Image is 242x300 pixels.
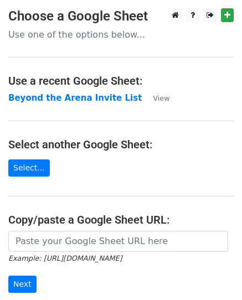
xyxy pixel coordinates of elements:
[153,94,169,102] small: View
[8,74,234,87] h4: Use a recent Google Sheet:
[8,138,234,151] h4: Select another Google Sheet:
[8,254,122,262] small: Example: [URL][DOMAIN_NAME]
[142,93,169,103] a: View
[8,213,234,226] h4: Copy/paste a Google Sheet URL:
[8,93,142,103] a: Beyond the Arena Invite List
[8,29,234,40] p: Use one of the options below...
[8,231,228,252] input: Paste your Google Sheet URL here
[8,8,234,24] h3: Choose a Google Sheet
[8,276,37,293] input: Next
[8,159,50,177] a: Select...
